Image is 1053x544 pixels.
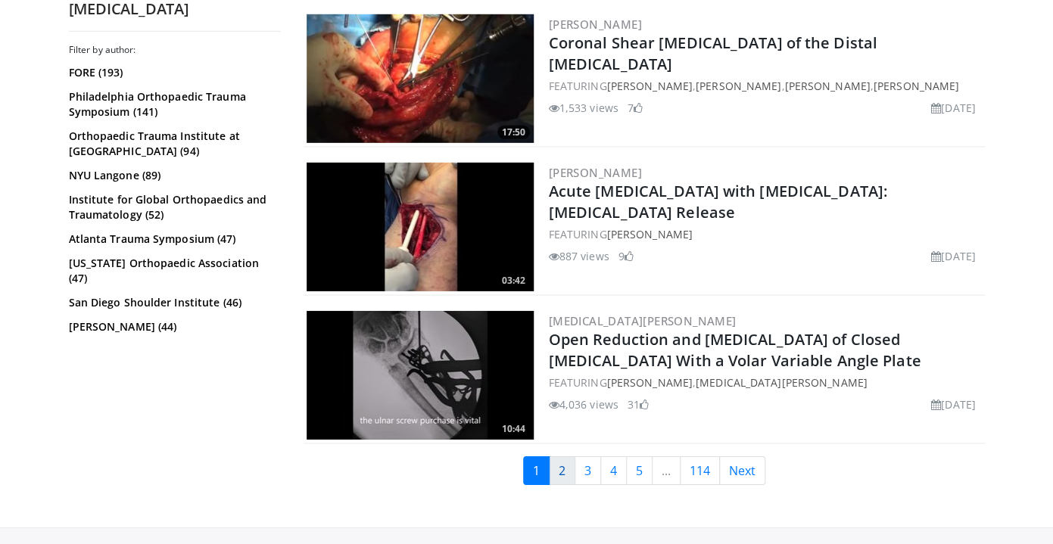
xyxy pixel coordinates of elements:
[69,256,277,286] a: [US_STATE] Orthopaedic Association (47)
[606,375,692,390] a: [PERSON_NAME]
[549,248,609,264] li: 887 views
[575,456,601,485] a: 3
[69,319,277,334] a: [PERSON_NAME] (44)
[549,329,921,371] a: Open Reduction and [MEDICAL_DATA] of Closed [MEDICAL_DATA] With a Volar Variable Angle Plate
[931,248,976,264] li: [DATE]
[69,295,277,310] a: San Diego Shoulder Institute (46)
[549,181,887,222] a: Acute [MEDICAL_DATA] with [MEDICAL_DATA]: [MEDICAL_DATA] Release
[307,163,534,291] img: 4208acab-c294-472d-a663-de8142d01d1d.300x170_q85_crop-smart_upscale.jpg
[497,126,530,139] span: 17:50
[549,17,642,32] a: [PERSON_NAME]
[69,129,277,159] a: Orthopaedic Trauma Institute at [GEOGRAPHIC_DATA] (94)
[69,168,277,183] a: NYU Langone (89)
[307,311,534,440] img: 5fa26224-b101-4fa0-a169-ba2a7945ead4.300x170_q85_crop-smart_upscale.jpg
[696,375,868,390] a: [MEDICAL_DATA][PERSON_NAME]
[549,78,982,94] div: FEATURING , , ,
[307,14,534,143] img: ac8baac7-4924-4fd7-8ded-201101107d91.300x170_q85_crop-smart_upscale.jpg
[549,33,877,74] a: Coronal Shear [MEDICAL_DATA] of the Distal [MEDICAL_DATA]
[549,226,982,242] div: FEATURING
[600,456,627,485] a: 4
[626,456,653,485] a: 5
[497,274,530,288] span: 03:42
[69,232,277,247] a: Atlanta Trauma Symposium (47)
[549,313,737,328] a: [MEDICAL_DATA][PERSON_NAME]
[696,79,781,93] a: [PERSON_NAME]
[304,456,985,485] nav: Search results pages
[523,456,550,485] a: 1
[549,375,982,390] div: FEATURING ,
[497,422,530,436] span: 10:44
[549,100,618,116] li: 1,533 views
[69,89,277,120] a: Philadelphia Orthopaedic Trauma Symposium (141)
[931,396,976,412] li: [DATE]
[628,396,649,412] li: 31
[307,163,534,291] a: 03:42
[931,100,976,116] li: [DATE]
[549,456,575,485] a: 2
[874,79,959,93] a: [PERSON_NAME]
[69,65,277,80] a: FORE (193)
[69,192,277,222] a: Institute for Global Orthopaedics and Traumatology (52)
[549,396,618,412] li: 4,036 views
[606,227,692,241] a: [PERSON_NAME]
[549,165,642,180] a: [PERSON_NAME]
[719,456,765,485] a: Next
[307,311,534,440] a: 10:44
[618,248,634,264] li: 9
[606,79,692,93] a: [PERSON_NAME]
[69,44,281,56] h3: Filter by author:
[784,79,870,93] a: [PERSON_NAME]
[307,14,534,143] a: 17:50
[680,456,720,485] a: 114
[628,100,643,116] li: 7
